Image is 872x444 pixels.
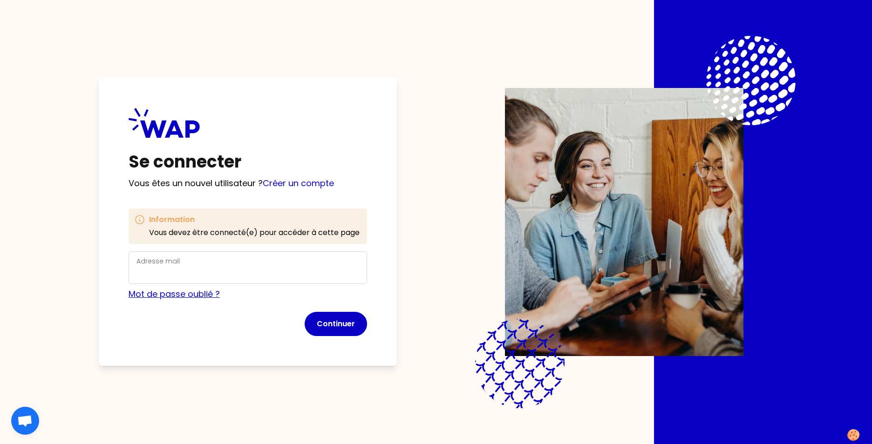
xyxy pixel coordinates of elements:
h3: Information [149,214,360,225]
p: Vous devez être connecté(e) pour accéder à cette page [149,227,360,238]
label: Adresse mail [136,256,180,266]
a: Mot de passe oublié ? [129,288,220,300]
p: Vous êtes un nouvel utilisateur ? [129,177,367,190]
a: Créer un compte [263,177,334,189]
img: Description [505,88,743,356]
h1: Se connecter [129,153,367,171]
button: Continuer [305,312,367,336]
div: Ouvrir le chat [11,407,39,435]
